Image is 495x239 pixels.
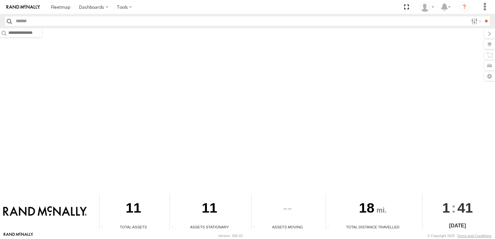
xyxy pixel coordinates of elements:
div: [DATE] [422,222,493,230]
label: Search Filter Options [469,16,482,26]
span: 1 [442,194,450,222]
img: Rand McNally [3,206,87,217]
label: Map Settings [484,72,495,81]
div: 18 [326,194,420,224]
div: 11 [100,194,167,224]
a: Terms and Conditions [457,234,491,238]
div: Total Assets [100,224,167,230]
div: Version: 305.03 [218,234,243,238]
div: Total Distance Travelled [326,224,420,230]
a: Visit our Website [4,233,33,239]
div: © Copyright 2025 - [427,234,491,238]
div: Assets Stationary [170,224,249,230]
i: ? [459,2,470,12]
div: Total number of Enabled Assets [100,225,109,230]
div: Total number of assets current stationary. [170,225,180,230]
div: : [422,194,493,222]
div: 11 [170,194,249,224]
div: Total distance travelled by all assets within specified date range and applied filters [326,225,335,230]
div: Total number of assets current in transit. [252,225,261,230]
div: Assets Moving [252,224,323,230]
span: 41 [457,194,473,222]
div: Valeo Dash [418,2,436,12]
img: rand-logo.svg [6,5,40,9]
